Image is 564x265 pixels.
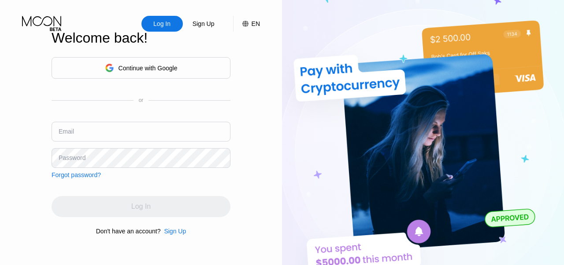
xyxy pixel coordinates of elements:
[192,19,215,28] div: Sign Up
[96,228,161,235] div: Don't have an account?
[152,19,171,28] div: Log In
[164,228,186,235] div: Sign Up
[52,171,101,178] div: Forgot password?
[59,128,74,135] div: Email
[52,57,230,79] div: Continue with Google
[141,16,183,32] div: Log In
[183,16,224,32] div: Sign Up
[59,154,85,161] div: Password
[252,20,260,27] div: EN
[233,16,260,32] div: EN
[139,97,144,103] div: or
[52,30,230,46] div: Welcome back!
[119,65,178,72] div: Continue with Google
[160,228,186,235] div: Sign Up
